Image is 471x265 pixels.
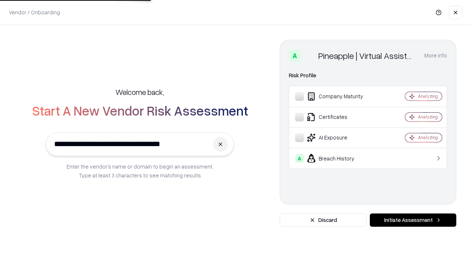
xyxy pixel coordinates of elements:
[418,93,438,99] div: Analyzing
[295,92,383,101] div: Company Maturity
[304,50,315,61] img: Pineapple | Virtual Assistant Agency
[280,213,367,227] button: Discard
[67,162,213,180] p: Enter the vendor’s name or domain to begin an assessment. Type at least 3 characters to see match...
[295,154,383,163] div: Breach History
[295,113,383,121] div: Certificates
[295,154,304,163] div: A
[424,49,447,62] button: More info
[289,50,301,61] div: A
[418,134,438,141] div: Analyzing
[318,50,415,61] div: Pineapple | Virtual Assistant Agency
[295,133,383,142] div: AI Exposure
[116,87,164,97] h5: Welcome back,
[418,114,438,120] div: Analyzing
[370,213,456,227] button: Initiate Assessment
[289,71,447,80] div: Risk Profile
[32,103,248,118] h2: Start A New Vendor Risk Assessment
[9,8,60,16] p: Vendor / Onboarding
